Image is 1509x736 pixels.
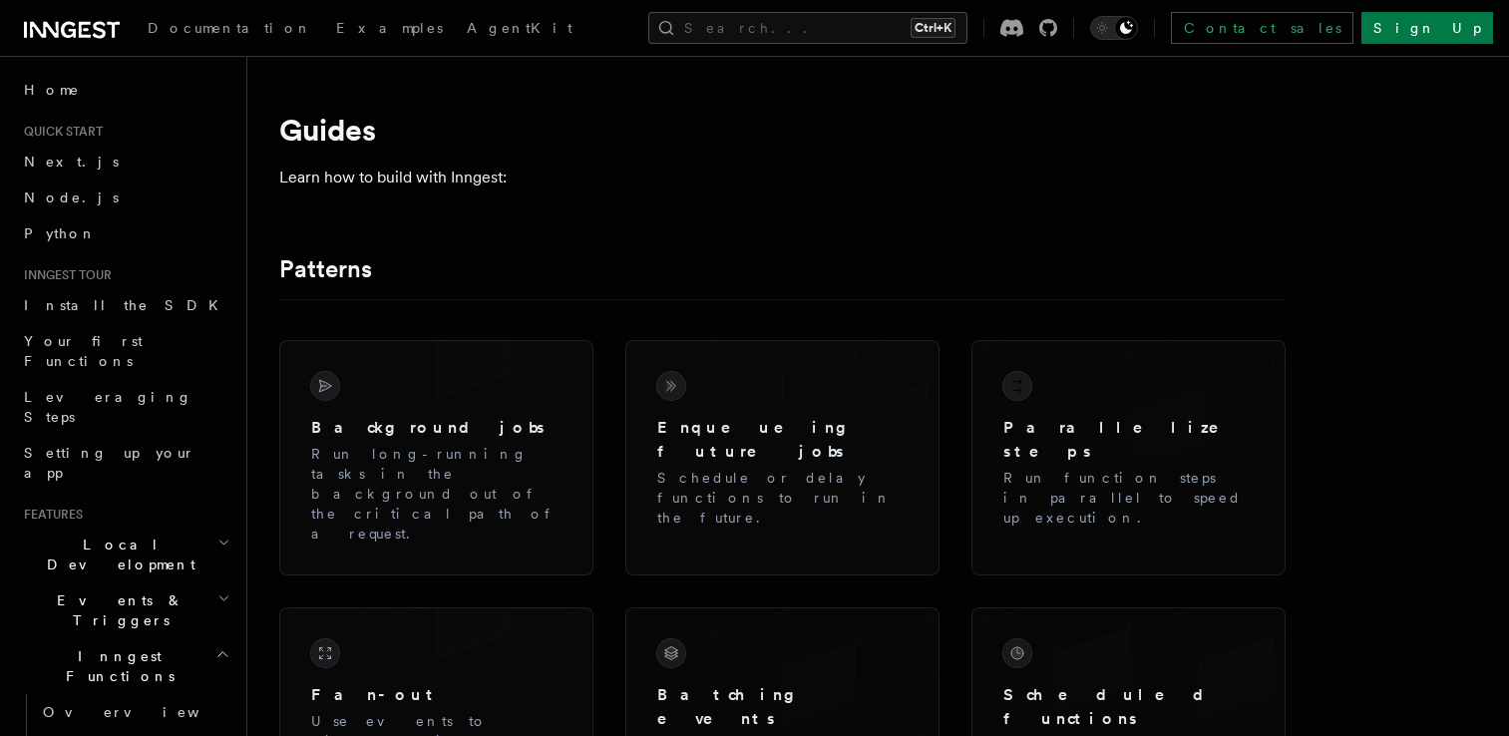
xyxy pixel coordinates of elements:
[148,20,312,36] span: Documentation
[136,6,324,54] a: Documentation
[16,535,217,574] span: Local Development
[1090,16,1138,40] button: Toggle dark mode
[279,112,1077,148] h1: Guides
[24,333,143,369] span: Your first Functions
[16,323,234,379] a: Your first Functions
[279,255,372,283] a: Patterns
[16,72,234,108] a: Home
[1003,683,1254,731] h3: Scheduled functions
[24,225,97,241] span: Python
[311,416,562,440] h3: Background jobs
[279,164,1077,191] p: Learn how to build with Inngest:
[311,444,562,544] p: Run long-running tasks in the background out of the critical path of a request.
[324,6,455,54] a: Examples
[657,416,908,464] h3: Enqueueing future jobs
[455,6,584,54] a: AgentKit
[16,527,234,582] button: Local Development
[311,683,562,707] h3: Fan-out
[16,215,234,251] a: Python
[24,389,192,425] span: Leveraging Steps
[16,180,234,215] a: Node.js
[641,356,924,544] a: Enqueueing future jobsSchedule or delay functions to run in the future.
[336,20,443,36] span: Examples
[43,704,248,720] span: Overview
[16,638,234,694] button: Inngest Functions
[16,507,83,523] span: Features
[24,80,80,100] span: Home
[295,356,577,559] a: Background jobsRun long-running tasks in the background out of the critical path of a request.
[1171,12,1353,44] a: Contact sales
[24,154,119,170] span: Next.js
[16,582,234,638] button: Events & Triggers
[16,435,234,491] a: Setting up your app
[16,267,112,283] span: Inngest tour
[16,144,234,180] a: Next.js
[648,12,967,44] button: Search...Ctrl+K
[16,124,103,140] span: Quick start
[24,297,230,313] span: Install the SDK
[1361,12,1493,44] a: Sign Up
[987,356,1270,544] a: Parallelize stepsRun function steps in parallel to speed up execution.
[16,379,234,435] a: Leveraging Steps
[1003,416,1254,464] h3: Parallelize steps
[657,683,908,731] h3: Batching events
[467,20,572,36] span: AgentKit
[657,468,908,528] p: Schedule or delay functions to run in the future.
[1003,468,1254,528] p: Run function steps in parallel to speed up execution.
[16,590,217,630] span: Events & Triggers
[35,694,234,730] a: Overview
[24,445,195,481] span: Setting up your app
[911,18,955,38] kbd: Ctrl+K
[24,189,119,205] span: Node.js
[16,646,215,686] span: Inngest Functions
[16,287,234,323] a: Install the SDK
